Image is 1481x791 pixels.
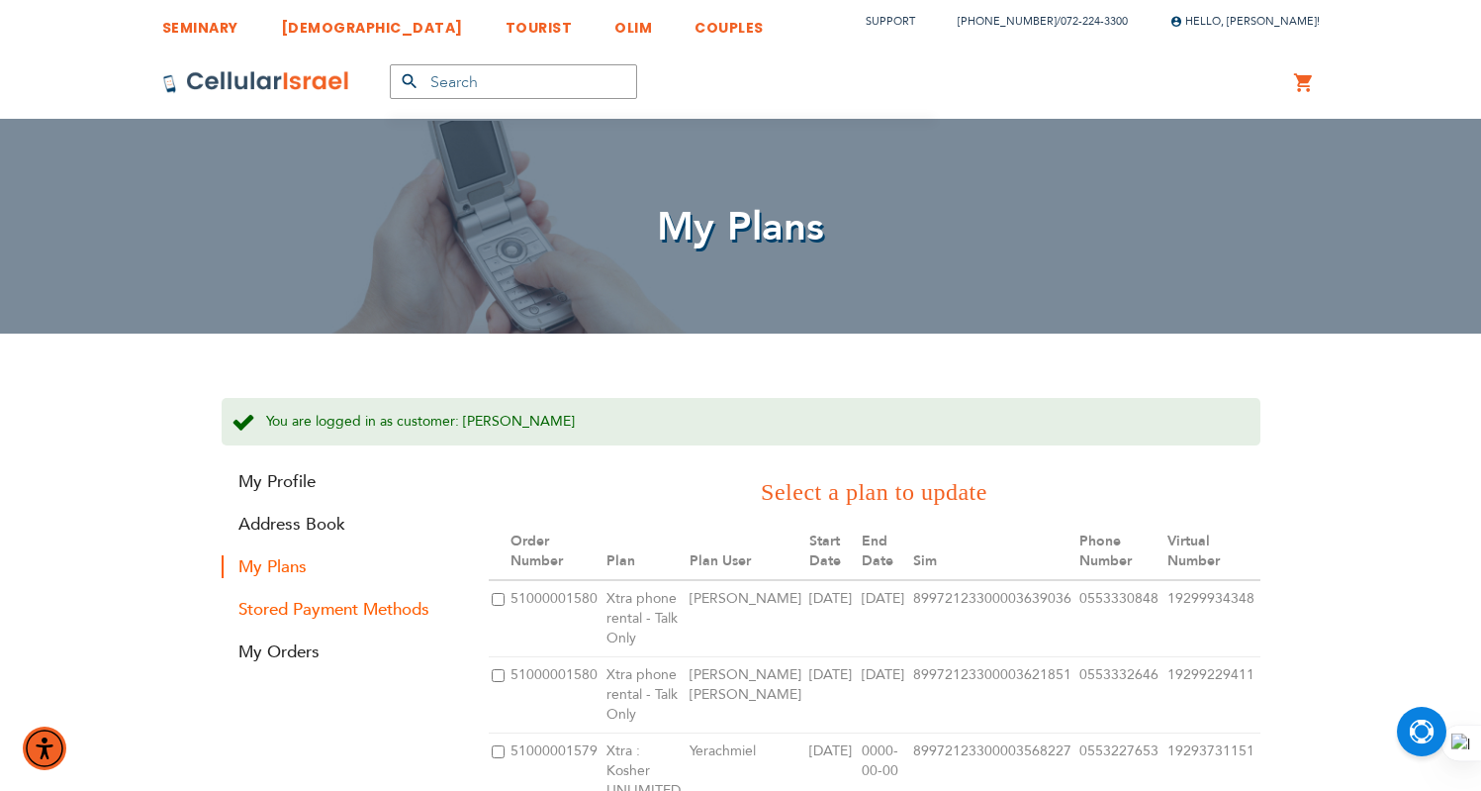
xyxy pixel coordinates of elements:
td: 51000001580 [508,580,603,657]
td: 0553332646 [1076,657,1164,734]
span: My Plans [657,200,825,254]
a: [DEMOGRAPHIC_DATA] [281,4,463,41]
th: Plan [603,524,687,580]
td: [DATE] [806,657,858,734]
span: Hello, [PERSON_NAME]! [1170,14,1320,29]
th: Sim [910,524,1076,580]
td: Xtra phone rental - Talk Only [603,657,687,734]
a: COUPLES [694,4,764,41]
td: 19299229411 [1164,657,1260,734]
td: Xtra phone rental - Talk Only [603,580,687,657]
td: 51000001580 [508,657,603,734]
td: [DATE] [859,657,910,734]
a: Support [866,14,915,29]
a: My Profile [222,470,459,493]
th: Start Date [806,524,858,580]
a: My Orders [222,641,459,663]
td: 89972123300003639036 [910,580,1076,657]
td: [PERSON_NAME] [687,580,806,657]
a: 072-224-3300 [1061,14,1128,29]
div: Accessibility Menu [23,727,66,770]
th: Phone Number [1076,524,1164,580]
th: End Date [859,524,910,580]
a: SEMINARY [162,4,238,41]
td: [DATE] [859,580,910,657]
a: OLIM [614,4,652,41]
strong: My Plans [222,555,459,578]
a: [PHONE_NUMBER] [958,14,1057,29]
td: [DATE] [806,580,858,657]
a: TOURIST [506,4,573,41]
li: / [938,7,1128,36]
th: Plan User [687,524,806,580]
input: Search [390,64,637,99]
a: Stored Payment Methods [222,598,459,621]
a: Address Book [222,513,459,536]
td: 89972123300003621851 [910,657,1076,734]
td: 19299934348 [1164,580,1260,657]
h3: Select a plan to update [489,475,1260,509]
th: Order Number [508,524,603,580]
td: 0553330848 [1076,580,1164,657]
th: Virtual Number [1164,524,1260,580]
td: [PERSON_NAME] [PERSON_NAME] [687,657,806,734]
div: You are logged in as customer: [PERSON_NAME] [222,398,1260,446]
img: Cellular Israel Logo [162,70,350,94]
